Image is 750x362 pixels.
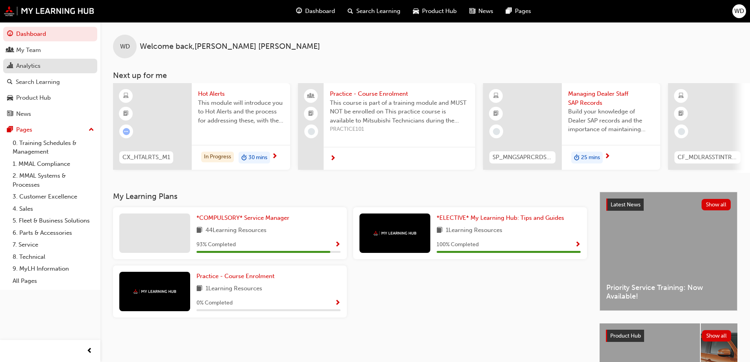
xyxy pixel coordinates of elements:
span: next-icon [330,155,336,162]
a: 3. Customer Excellence [9,191,97,203]
a: pages-iconPages [500,3,537,19]
span: duration-icon [574,152,580,163]
span: WD [120,42,130,51]
span: people-icon [308,91,314,101]
div: In Progress [201,152,234,162]
span: next-icon [604,153,610,160]
a: 0. Training Schedules & Management [9,137,97,158]
span: car-icon [413,6,419,16]
button: Show all [702,330,731,342]
button: Pages [3,123,97,137]
span: guage-icon [296,6,302,16]
span: 30 mins [248,153,267,162]
img: mmal [133,289,176,294]
a: CX_HTALRTS_M1Hot AlertsThis module will introduce you to Hot Alerts and the process for addressin... [113,83,290,170]
span: learningResourceType_ELEARNING-icon [493,91,499,101]
a: Latest NewsShow all [606,199,731,211]
span: Build your knowledge of Dealer SAP records and the importance of maintaining your staff records i... [568,107,654,134]
span: people-icon [7,47,13,54]
img: mmal [373,231,417,236]
a: My Team [3,43,97,58]
h3: My Learning Plans [113,192,587,201]
span: duration-icon [241,152,247,163]
span: Practice - Course Enrolment [196,273,274,280]
a: *ELECTIVE* My Learning Hub: Tips and Guides [437,213,567,223]
span: booktick-icon [123,109,129,119]
span: news-icon [7,111,13,118]
span: 0 % Completed [196,299,233,308]
a: 7. Service [9,239,97,251]
a: guage-iconDashboard [290,3,341,19]
span: WD [734,7,744,16]
span: Welcome back , [PERSON_NAME] [PERSON_NAME] [140,42,320,51]
span: guage-icon [7,31,13,38]
span: Search Learning [356,7,400,16]
span: book-icon [196,226,202,236]
a: Product Hub [3,91,97,105]
span: search-icon [348,6,353,16]
span: CX_HTALRTS_M1 [122,153,170,162]
button: Show Progress [335,298,341,308]
span: learningResourceType_ELEARNING-icon [123,91,129,101]
a: Analytics [3,59,97,73]
span: booktick-icon [308,109,314,119]
div: Analytics [16,61,41,71]
span: Pages [515,7,531,16]
div: Product Hub [16,93,51,102]
span: Product Hub [610,332,641,339]
a: Practice - Course Enrolment [196,272,278,281]
span: 44 Learning Resources [206,226,267,236]
a: Product HubShow all [606,330,731,342]
a: Search Learning [3,75,97,89]
span: booktick-icon [678,109,684,119]
a: 1. MMAL Compliance [9,158,97,170]
span: Show Progress [335,300,341,307]
span: news-icon [469,6,475,16]
a: car-iconProduct Hub [407,3,463,19]
span: car-icon [7,95,13,102]
span: booktick-icon [493,109,499,119]
span: *COMPULSORY* Service Manager [196,214,289,221]
a: mmal [4,6,94,16]
a: search-iconSearch Learning [341,3,407,19]
a: 8. Technical [9,251,97,263]
a: SP_MNGSAPRCRDS_M1Managing Dealer Staff SAP RecordsBuild your knowledge of Dealer SAP records and ... [483,83,660,170]
a: 6. Parts & Accessories [9,227,97,239]
span: up-icon [89,125,94,135]
span: Dashboard [305,7,335,16]
span: Managing Dealer Staff SAP Records [568,89,654,107]
button: Show all [702,199,731,210]
span: learningRecordVerb_NONE-icon [678,128,685,135]
a: Practice - Course EnrolmentThis course is part of a training module and MUST NOT be enrolled on T... [298,83,475,170]
span: Priority Service Training: Now Available! [606,283,731,301]
a: 5. Fleet & Business Solutions [9,215,97,227]
span: next-icon [272,153,278,160]
div: Search Learning [16,78,60,87]
span: pages-icon [7,126,13,134]
span: CF_MDLRASSTINTRCTNS_M [678,153,737,162]
a: 4. Sales [9,203,97,215]
span: 25 mins [581,153,600,162]
div: Pages [16,125,32,134]
span: 1 Learning Resources [446,226,502,236]
h3: Next up for me [100,71,750,80]
span: 1 Learning Resources [206,284,262,294]
span: book-icon [437,226,443,236]
span: This module will introduce you to Hot Alerts and the process for addressing these, with the aim o... [198,98,284,125]
a: news-iconNews [463,3,500,19]
a: All Pages [9,275,97,287]
span: PRACTICE101 [330,125,469,134]
span: News [478,7,493,16]
span: learningRecordVerb_NONE-icon [493,128,500,135]
span: prev-icon [87,346,93,356]
span: Show Progress [575,241,581,249]
a: News [3,107,97,121]
span: Hot Alerts [198,89,284,98]
button: Show Progress [575,240,581,250]
span: chart-icon [7,63,13,70]
div: News [16,110,31,119]
a: 9. MyLH Information [9,263,97,275]
a: 2. MMAL Systems & Processes [9,170,97,191]
span: learningRecordVerb_NONE-icon [308,128,315,135]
